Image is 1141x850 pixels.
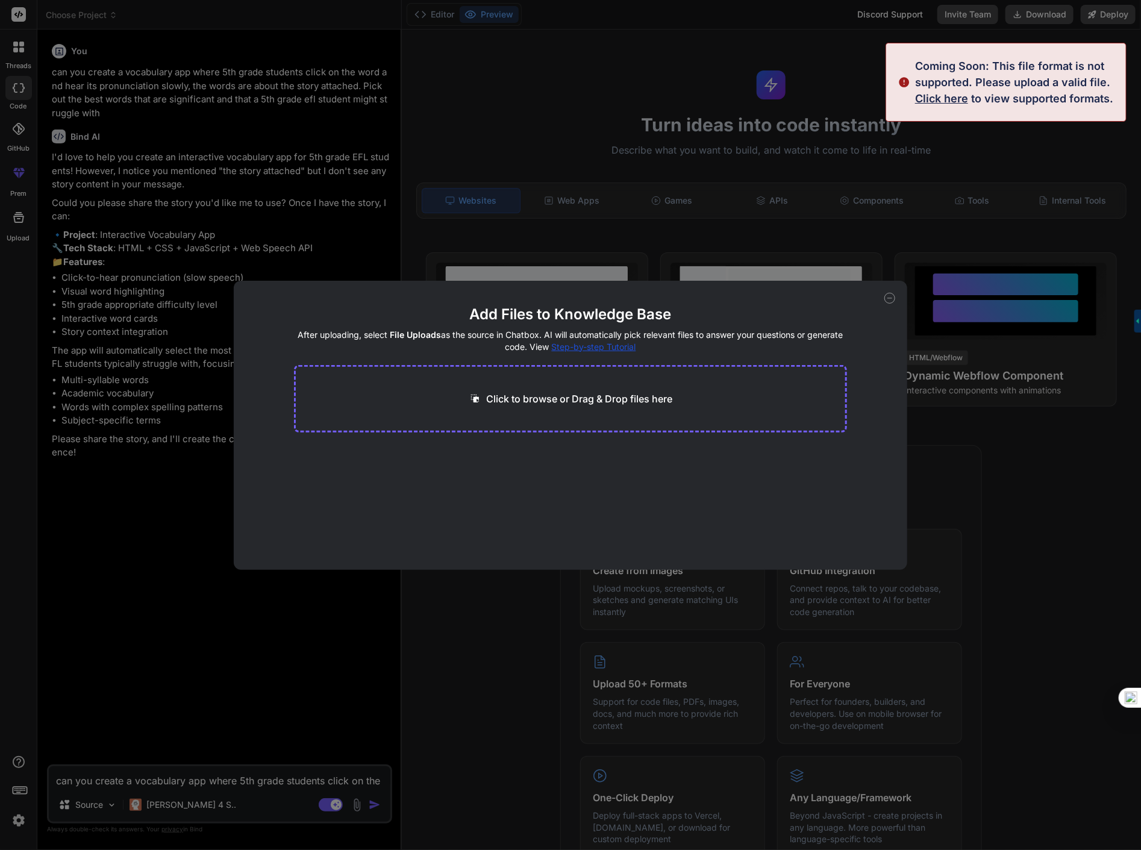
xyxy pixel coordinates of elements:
[294,329,847,353] h4: After uploading, select as the source in Chatbox. AI will automatically pick relevant files to an...
[486,392,672,406] p: Click to browse or Drag & Drop files here
[898,58,910,107] img: alert
[1125,692,1137,704] img: one_i.png
[915,92,968,105] span: Click here
[915,58,1119,107] div: Coming Soon: This file format is not supported. Please upload a valid file. to view supported for...
[552,342,636,352] span: Step-by-step Tutorial
[294,305,847,324] h2: Add Files to Knowledge Base
[390,330,442,340] span: File Uploads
